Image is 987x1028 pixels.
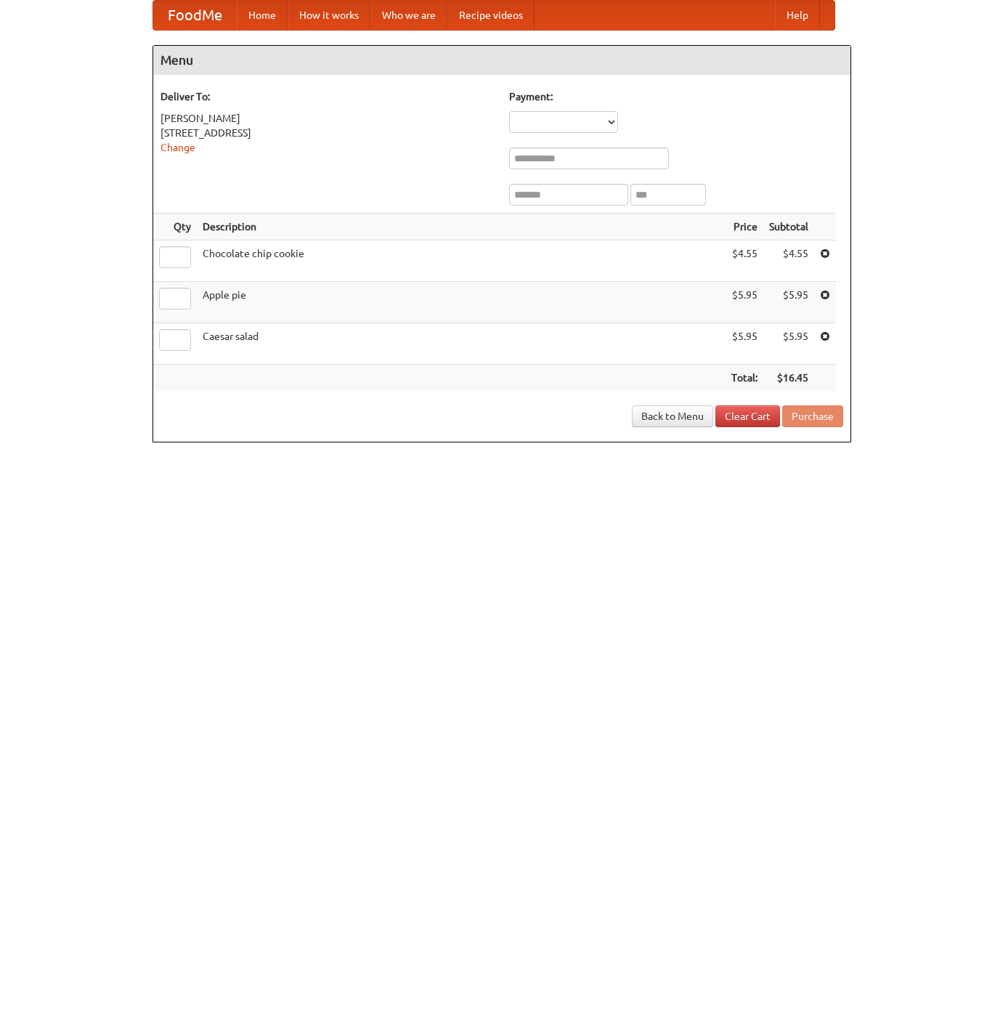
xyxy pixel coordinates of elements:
[161,111,495,126] div: [PERSON_NAME]
[161,89,495,104] h5: Deliver To:
[775,1,820,30] a: Help
[161,126,495,140] div: [STREET_ADDRESS]
[153,1,237,30] a: FoodMe
[726,214,763,240] th: Price
[197,323,726,365] td: Caesar salad
[782,405,843,427] button: Purchase
[153,214,197,240] th: Qty
[237,1,288,30] a: Home
[370,1,447,30] a: Who we are
[763,282,814,323] td: $5.95
[197,282,726,323] td: Apple pie
[726,240,763,282] td: $4.55
[726,323,763,365] td: $5.95
[509,89,843,104] h5: Payment:
[632,405,713,427] a: Back to Menu
[288,1,370,30] a: How it works
[153,46,850,75] h4: Menu
[763,323,814,365] td: $5.95
[447,1,535,30] a: Recipe videos
[726,365,763,392] th: Total:
[763,365,814,392] th: $16.45
[763,240,814,282] td: $4.55
[197,240,726,282] td: Chocolate chip cookie
[161,142,195,153] a: Change
[715,405,780,427] a: Clear Cart
[726,282,763,323] td: $5.95
[197,214,726,240] th: Description
[763,214,814,240] th: Subtotal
